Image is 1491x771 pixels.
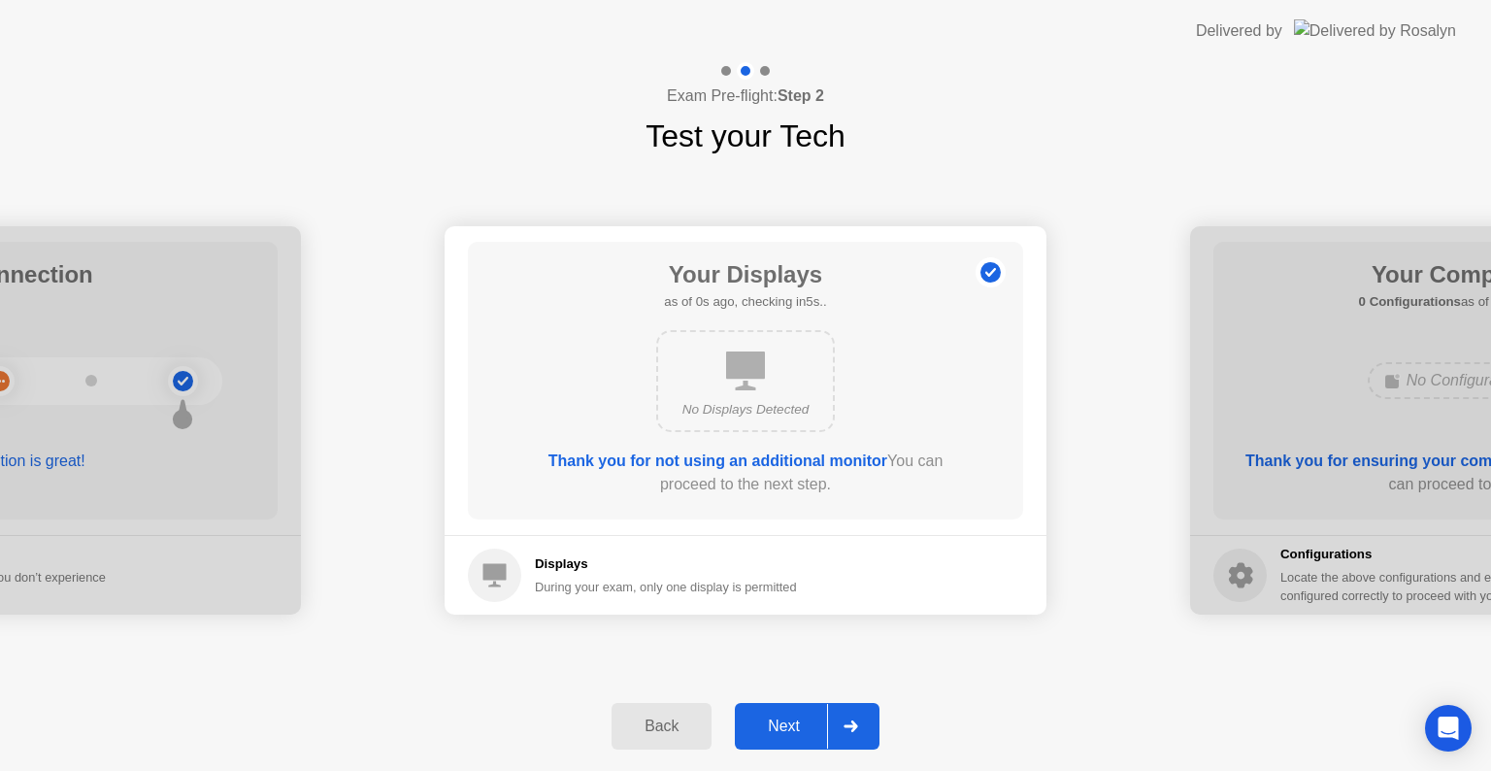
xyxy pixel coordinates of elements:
h5: Displays [535,554,797,574]
h4: Exam Pre-flight: [667,84,824,108]
div: No Displays Detected [674,400,817,419]
button: Back [612,703,712,750]
h1: Test your Tech [646,113,845,159]
div: Delivered by [1196,19,1282,43]
b: Step 2 [778,87,824,104]
b: Thank you for not using an additional monitor [548,453,887,469]
div: You can proceed to the next step. [523,450,968,496]
img: Delivered by Rosalyn [1294,19,1456,42]
button: Next [735,703,879,750]
div: During your exam, only one display is permitted [535,578,797,596]
div: Next [741,718,827,735]
div: Open Intercom Messenger [1425,705,1472,752]
h1: Your Displays [664,257,826,292]
div: Back [617,718,706,735]
h5: as of 0s ago, checking in5s.. [664,292,826,312]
